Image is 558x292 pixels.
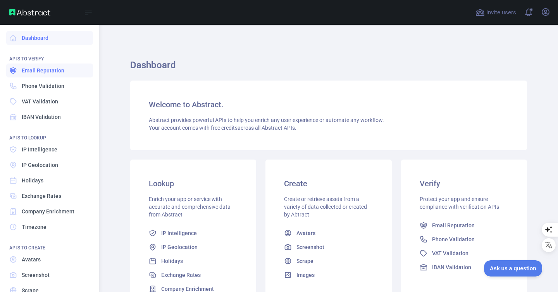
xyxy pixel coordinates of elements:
span: IBAN Validation [22,113,61,121]
a: IBAN Validation [6,110,93,124]
iframe: Toggle Customer Support [484,260,542,277]
a: Scrape [281,254,376,268]
a: Company Enrichment [6,204,93,218]
span: Company Enrichment [22,208,74,215]
span: Email Reputation [432,222,475,229]
span: Phone Validation [22,82,64,90]
h3: Create [284,178,373,189]
span: IP Intelligence [22,146,57,153]
h3: Lookup [149,178,238,189]
span: Phone Validation [432,235,475,243]
span: Timezone [22,223,46,231]
div: API'S TO CREATE [6,235,93,251]
span: Abstract provides powerful APIs to help you enrich any user experience or automate any workflow. [149,117,384,123]
div: API'S TO LOOKUP [6,125,93,141]
span: free credits [211,125,238,131]
span: Exchange Rates [161,271,201,279]
span: Invite users [486,8,516,17]
span: Scrape [296,257,313,265]
span: Email Reputation [22,67,64,74]
span: Screenshot [296,243,324,251]
a: Avatars [6,252,93,266]
span: Avatars [296,229,315,237]
h1: Dashboard [130,59,527,77]
span: Exchange Rates [22,192,61,200]
a: VAT Validation [417,246,511,260]
a: Timezone [6,220,93,234]
a: Holidays [146,254,241,268]
div: API'S TO VERIFY [6,46,93,62]
a: IP Intelligence [146,226,241,240]
a: Email Reputation [6,64,93,77]
a: Exchange Rates [6,189,93,203]
a: Phone Validation [417,232,511,246]
span: Avatars [22,256,41,263]
h3: Welcome to Abstract. [149,99,508,110]
a: Holidays [6,173,93,187]
a: Exchange Rates [146,268,241,282]
a: Screenshot [281,240,376,254]
span: IP Intelligence [161,229,197,237]
span: Screenshot [22,271,50,279]
a: IP Geolocation [6,158,93,172]
span: VAT Validation [432,249,468,257]
span: Holidays [22,177,43,184]
a: IBAN Validation [417,260,511,274]
span: IP Geolocation [161,243,198,251]
a: VAT Validation [6,94,93,108]
span: Create or retrieve assets from a variety of data collected or created by Abtract [284,196,367,218]
h3: Verify [420,178,508,189]
button: Invite users [474,6,518,19]
span: Enrich your app or service with accurate and comprehensive data from Abstract [149,196,231,218]
span: IP Geolocation [22,161,58,169]
span: IBAN Validation [432,263,471,271]
a: Avatars [281,226,376,240]
img: Abstract API [9,9,50,15]
span: Images [296,271,315,279]
a: Screenshot [6,268,93,282]
a: IP Geolocation [146,240,241,254]
span: Holidays [161,257,183,265]
a: Images [281,268,376,282]
span: VAT Validation [22,98,58,105]
span: Your account comes with across all Abstract APIs. [149,125,296,131]
span: Protect your app and ensure compliance with verification APIs [420,196,499,210]
a: IP Intelligence [6,143,93,156]
a: Dashboard [6,31,93,45]
a: Email Reputation [417,218,511,232]
a: Phone Validation [6,79,93,93]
